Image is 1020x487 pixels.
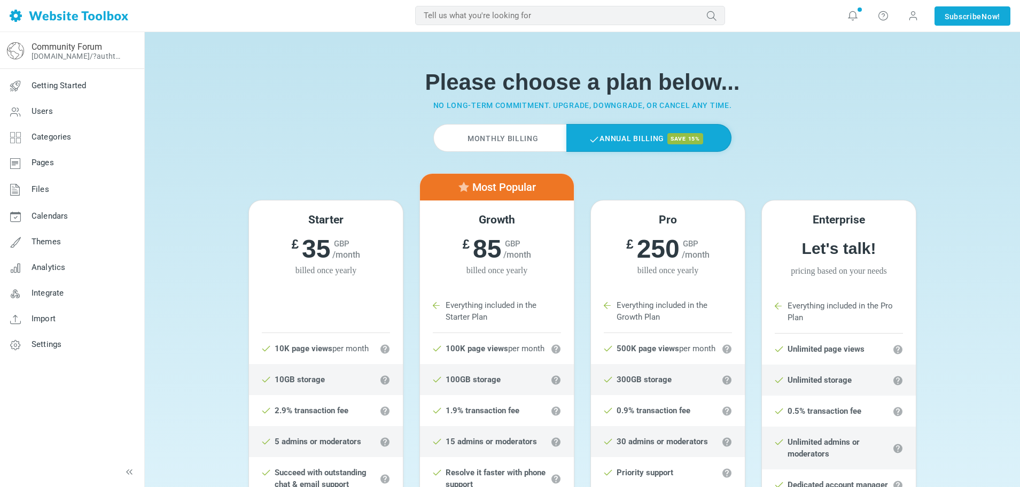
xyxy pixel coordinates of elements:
span: Calendars [32,211,68,221]
strong: 0.9% transaction fee [617,406,690,415]
a: Community Forum [32,42,102,52]
strong: Unlimited storage [788,375,852,385]
span: billed once yearly [420,264,574,277]
h5: Pro [591,213,745,227]
strong: Unlimited admins or moderators [788,437,860,459]
span: Getting Started [32,81,86,90]
span: GBP [683,239,698,249]
strong: 100K page views [446,344,508,353]
span: Themes [32,237,61,246]
strong: 2.9% transaction fee [275,406,348,415]
img: globe-icon.png [7,42,24,59]
strong: 1.9% transaction fee [446,406,519,415]
span: Integrate [32,288,64,298]
strong: 0.5% transaction fee [788,406,861,416]
strong: Priority support [617,468,673,477]
sup: £ [463,234,473,254]
small: No long-term commitment. Upgrade, downgrade, or cancel any time. [433,101,732,110]
strong: Unlimited page views [788,344,865,354]
strong: 5 admins or moderators [275,437,361,446]
label: Monthly Billing [433,124,566,152]
label: Annual Billing [566,124,731,152]
a: [DOMAIN_NAME]/?authtoken=eb8e63f9b38d9fdf70cafba6d975edf2&rememberMe=1 [32,52,124,60]
strong: 300GB storage [617,375,672,384]
strong: 500K page views [617,344,679,353]
h5: Most Popular [427,181,567,194]
strong: 10GB storage [275,375,325,384]
span: Pages [32,158,54,167]
a: SubscribeNow! [935,6,1010,26]
span: /month [332,250,360,260]
span: Users [32,106,53,116]
li: Starter Plan [262,302,390,333]
span: /month [503,250,531,260]
li: per month [249,333,403,364]
span: GBP [334,239,349,249]
span: /month [682,250,710,260]
span: Import [32,314,56,323]
span: GBP [505,239,520,249]
h1: Please choose a plan below... [240,69,924,96]
span: billed once yearly [591,264,745,277]
li: per month [420,333,574,364]
h5: Growth [420,213,574,227]
span: Analytics [32,262,65,272]
span: save 15% [667,133,703,144]
li: Everything included in the Starter Plan [433,290,561,333]
strong: 15 admins or moderators [446,437,537,446]
span: billed once yearly [249,264,403,277]
sup: £ [626,234,636,254]
h5: Starter [249,213,403,227]
span: Categories [32,132,72,142]
strong: 100GB storage [446,375,501,384]
h6: 35 [249,234,403,265]
h6: Let's talk! [762,239,916,258]
span: Settings [32,339,61,349]
li: Everything included in the Growth Plan [604,290,732,333]
span: Pricing based on your needs [762,265,916,277]
strong: 10K page views [275,344,332,353]
strong: 30 admins or moderators [617,437,708,446]
span: Now! [982,11,1000,22]
span: Files [32,184,49,194]
input: Tell us what you're looking for [415,6,725,25]
sup: £ [292,234,302,254]
li: per month [591,333,745,364]
h6: 250 [591,234,745,265]
li: Everything included in the Pro Plan [775,290,903,334]
h5: Enterprise [762,213,916,227]
h6: 85 [420,234,574,265]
